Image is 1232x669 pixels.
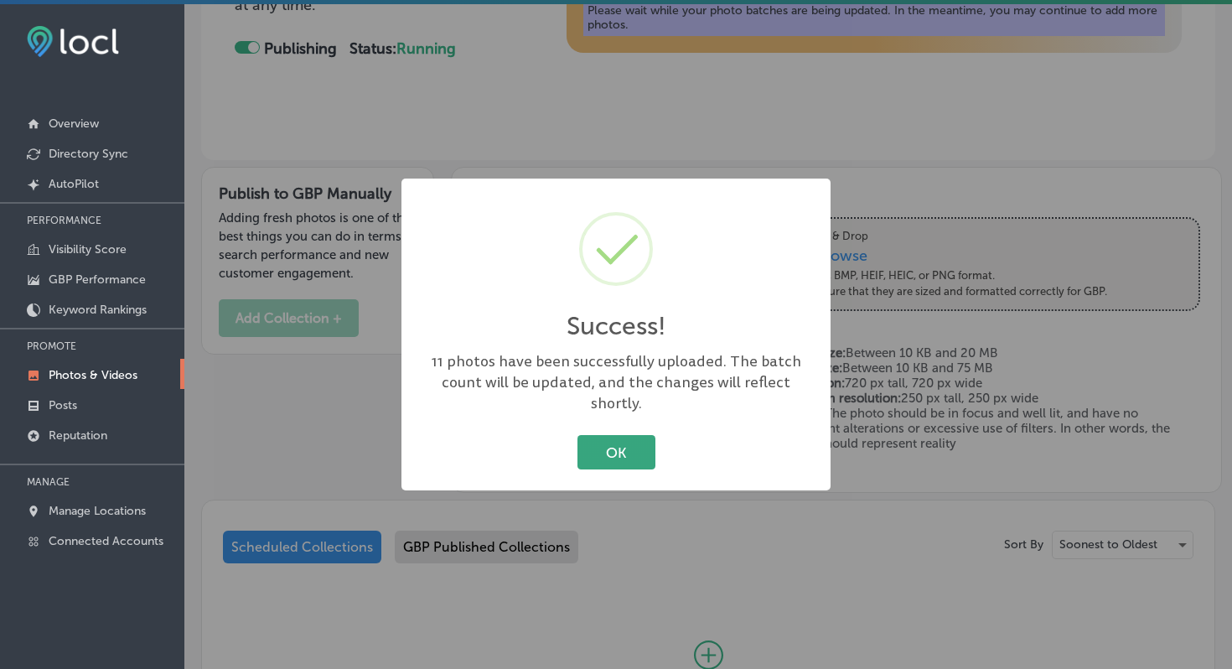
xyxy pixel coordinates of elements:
p: Keyword Rankings [49,303,147,317]
p: Connected Accounts [49,534,163,548]
p: Overview [49,117,99,131]
p: AutoPilot [49,177,99,191]
p: Manage Locations [49,504,146,518]
button: OK [577,435,655,469]
img: fda3e92497d09a02dc62c9cd864e3231.png [27,26,119,57]
p: Visibility Score [49,242,127,257]
p: Reputation [49,428,107,443]
div: 11 photos have been successfully uploaded. The batch count will be updated, and the changes will ... [418,351,814,414]
p: Photos & Videos [49,368,137,382]
h2: Success! [567,311,666,341]
p: GBP Performance [49,272,146,287]
p: Directory Sync [49,147,128,161]
p: Posts [49,398,77,412]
